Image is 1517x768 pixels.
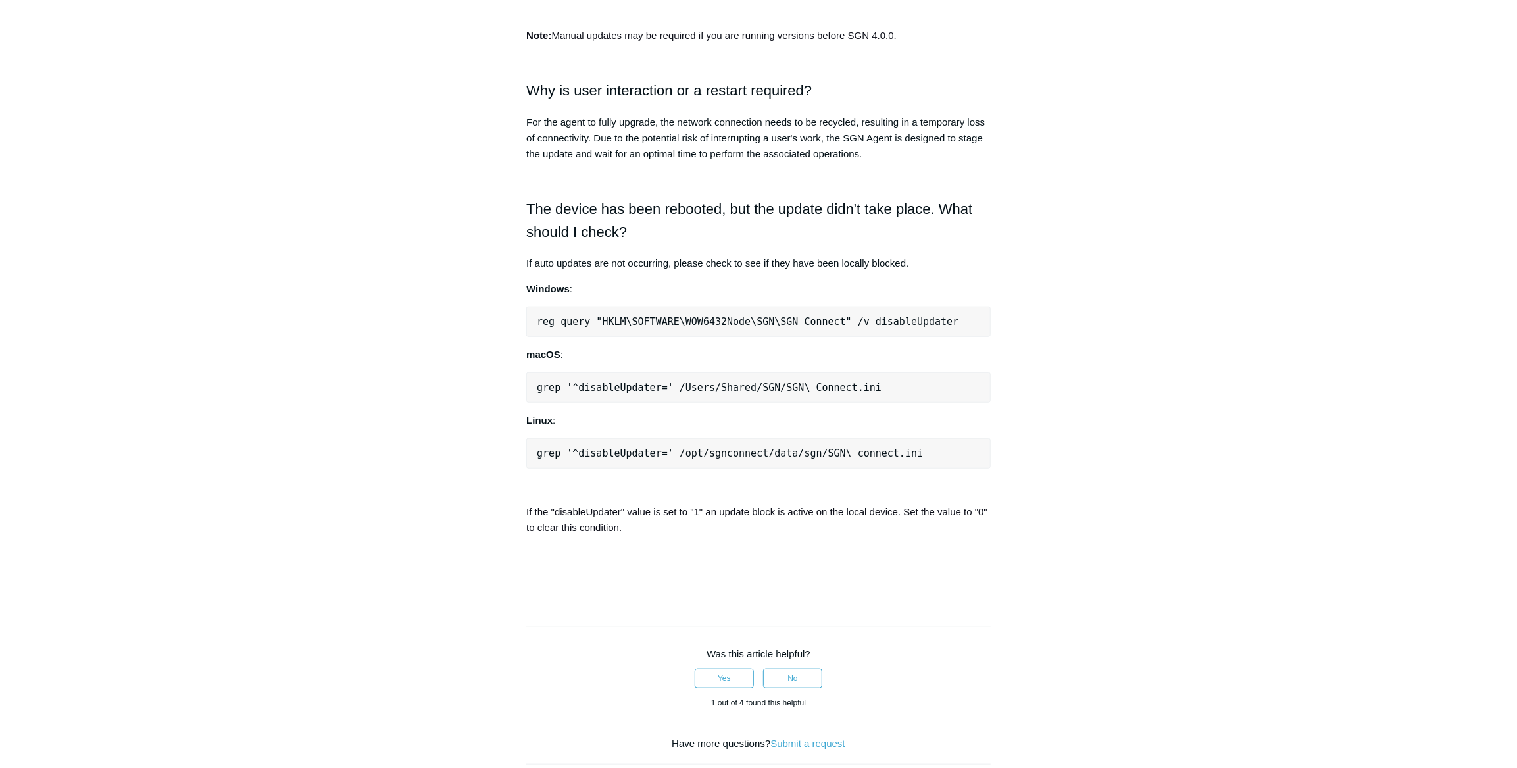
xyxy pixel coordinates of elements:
span: 1 out of 4 found this helpful [711,698,806,707]
pre: reg query "HKLM\SOFTWARE\WOW6432Node\SGN\SGN Connect" /v disableUpdater [526,307,991,337]
p: : [526,281,991,297]
h2: Why is user interaction or a restart required? [526,79,991,102]
p: For the agent to fully upgrade, the network connection needs to be recycled, resulting in a tempo... [526,115,991,162]
p: : [526,347,991,363]
strong: Windows [526,283,570,294]
pre: grep '^disableUpdater=' /Users/Shared/SGN/SGN\ Connect.ini [526,372,991,403]
button: This article was helpful [695,669,754,688]
span: If the "disableUpdater" value is set to "1" an update block is active on the local device. Set th... [526,506,987,533]
p: : [526,413,991,428]
strong: Linux [526,415,553,426]
h2: The device has been rebooted, but the update didn't take place. What should I check? [526,197,991,243]
span: Was this article helpful? [707,648,810,659]
div: Have more questions? [526,736,991,752]
button: This article was not helpful [763,669,822,688]
span: Note: [526,30,551,41]
a: Submit a request [770,738,845,749]
p: If auto updates are not occurring, please check to see if they have been locally blocked. [526,255,991,271]
span: Manual updates may be required if you are running versions before SGN 4.0.0. [552,30,897,41]
pre: grep '^disableUpdater=' /opt/sgnconnect/data/sgn/SGN\ connect.ini [526,438,991,469]
strong: macOS [526,349,560,360]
